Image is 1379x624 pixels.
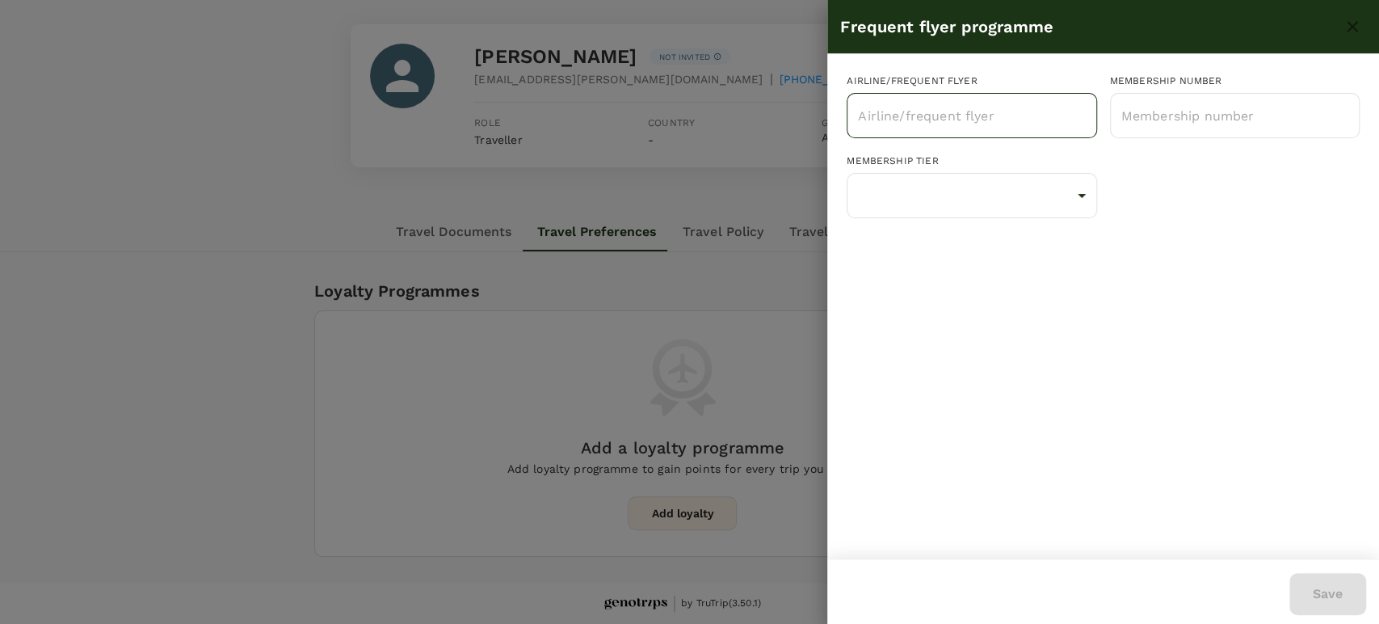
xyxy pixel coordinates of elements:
div: Membership tier [847,154,1096,170]
div: ​ [847,175,1096,216]
div: Membership number [1110,74,1360,90]
div: Airline/Frequent Flyer [847,74,1096,90]
div: Frequent flyer programme [840,14,1339,40]
button: close [1339,13,1366,40]
input: Airline/frequent flyer [854,100,1065,131]
button: Open [1088,113,1091,116]
input: Membership number [1110,95,1360,136]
